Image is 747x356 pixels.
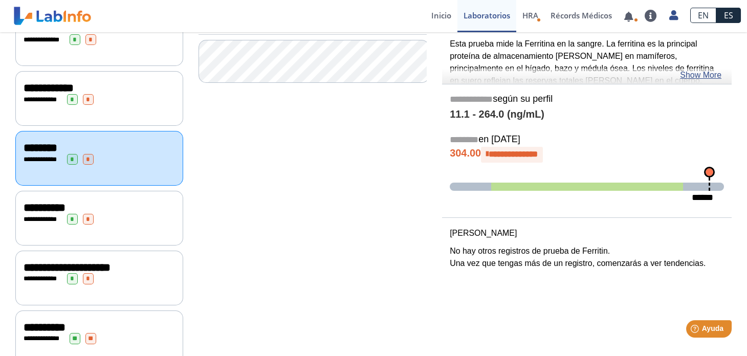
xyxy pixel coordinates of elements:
a: Show More [680,69,721,81]
h4: 11.1 - 264.0 (ng/mL) [450,108,724,121]
h5: en [DATE] [450,134,724,146]
a: ES [716,8,741,23]
h4: 304.00 [450,147,724,162]
a: EN [690,8,716,23]
p: Esta prueba mide la Ferritina en la sangre. La ferritina es la principal proteína de almacenamien... [450,38,724,136]
p: [PERSON_NAME] [450,227,724,239]
p: No hay otros registros de prueba de Ferritin. Una vez que tengas más de un registro, comenzarás a... [450,245,724,270]
h5: según su perfil [450,94,724,105]
iframe: Help widget launcher [656,316,736,345]
span: HRA [522,10,538,20]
